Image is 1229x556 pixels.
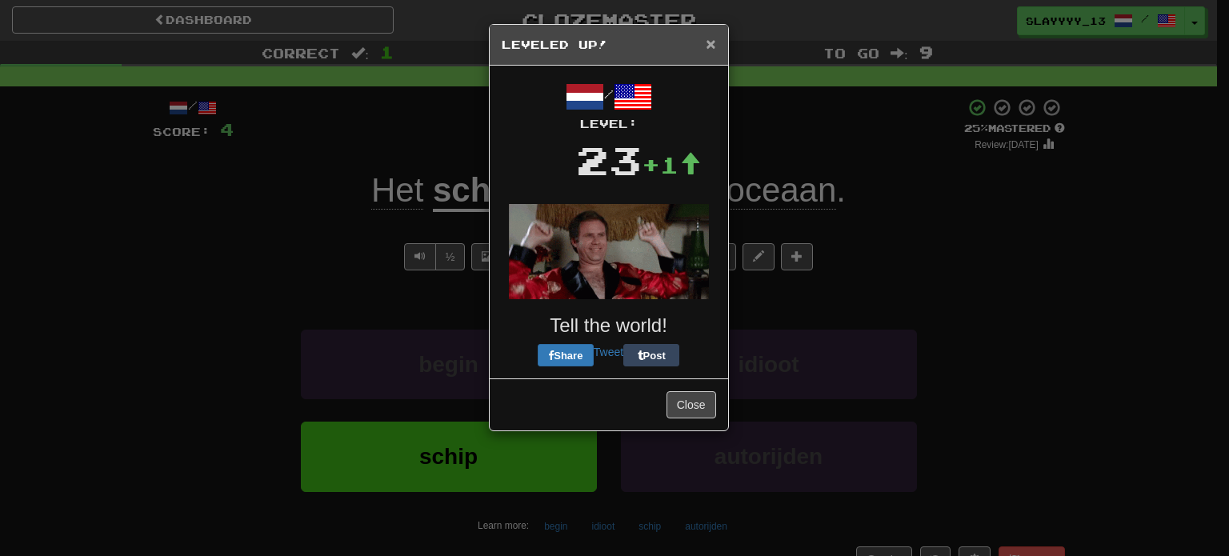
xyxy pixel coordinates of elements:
div: 23 [576,132,642,188]
button: Close [706,35,715,52]
h3: Tell the world! [502,315,716,336]
div: +1 [642,149,701,181]
div: Level: [502,116,716,132]
div: / [502,78,716,132]
h5: Leveled Up! [502,37,716,53]
a: Tweet [594,346,623,358]
button: Close [667,391,716,418]
button: Share [538,344,594,366]
span: × [706,34,715,53]
button: Post [623,344,679,366]
img: will-ferrel-d6c07f94194e19e98823ed86c433f8fc69ac91e84bfcb09b53c9a5692911eaa6.gif [509,204,709,299]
